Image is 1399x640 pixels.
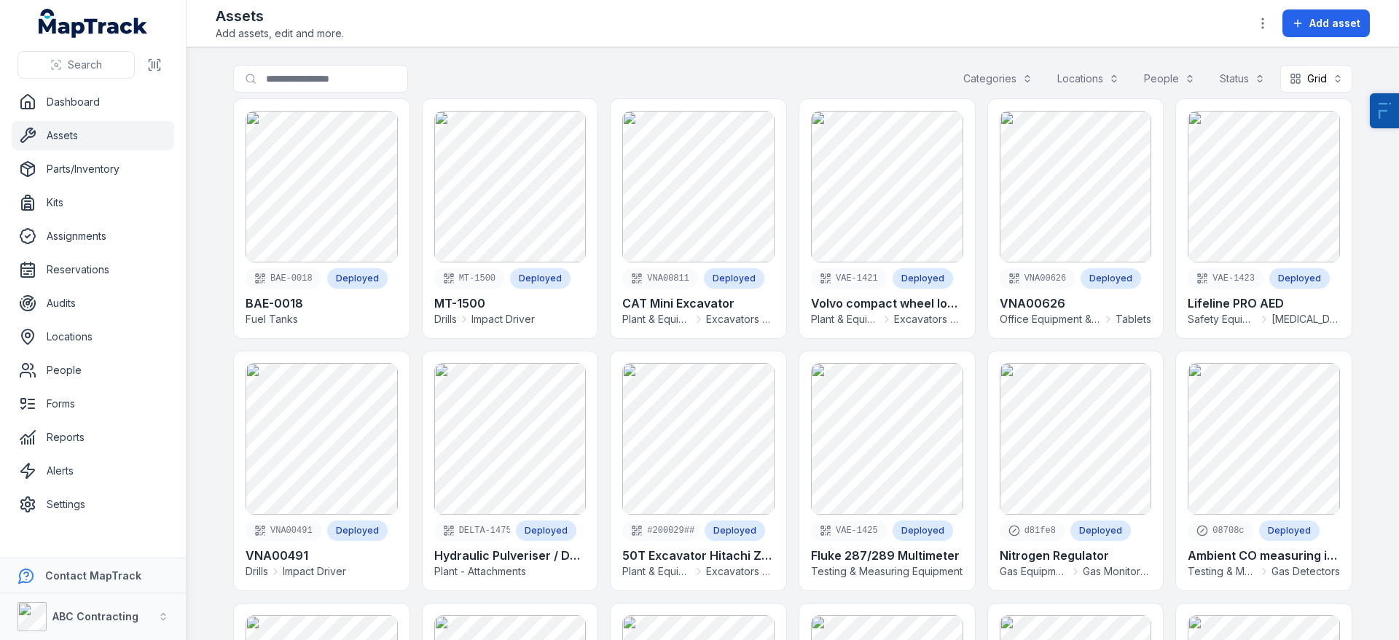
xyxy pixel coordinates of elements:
[12,188,174,217] a: Kits
[1282,9,1370,37] button: Add asset
[12,356,174,385] a: People
[12,87,174,117] a: Dashboard
[1210,65,1274,93] button: Status
[17,51,135,79] button: Search
[45,569,141,582] strong: Contact MapTrack
[12,389,174,418] a: Forms
[12,423,174,452] a: Reports
[1280,65,1352,93] button: Grid
[12,456,174,485] a: Alerts
[1309,16,1360,31] span: Add asset
[12,289,174,318] a: Audits
[12,222,174,251] a: Assignments
[216,6,344,26] h2: Assets
[12,255,174,284] a: Reservations
[39,9,148,38] a: MapTrack
[1135,65,1204,93] button: People
[52,610,138,623] strong: ABC Contracting
[12,322,174,351] a: Locations
[954,65,1042,93] button: Categories
[12,121,174,150] a: Assets
[216,26,344,41] span: Add assets, edit and more.
[68,58,102,72] span: Search
[12,155,174,184] a: Parts/Inventory
[1048,65,1129,93] button: Locations
[12,490,174,519] a: Settings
